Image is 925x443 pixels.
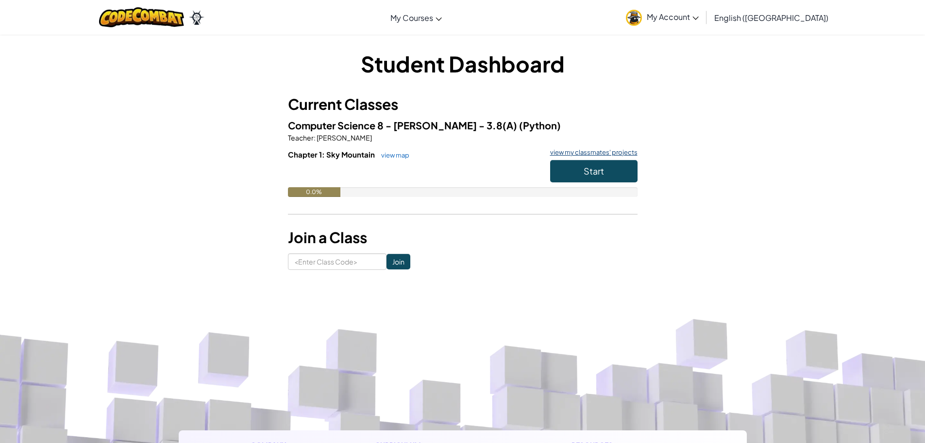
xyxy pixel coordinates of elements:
[288,133,314,142] span: Teacher
[621,2,704,33] a: My Account
[189,10,204,25] img: Ozaria
[288,93,638,115] h3: Current Classes
[647,12,699,22] span: My Account
[288,187,340,197] div: 0.0%
[316,133,372,142] span: [PERSON_NAME]
[390,13,433,23] span: My Courses
[288,253,387,270] input: <Enter Class Code>
[288,49,638,79] h1: Student Dashboard
[550,160,638,182] button: Start
[376,151,409,159] a: view map
[288,227,638,248] h3: Join a Class
[387,254,410,269] input: Join
[545,149,638,156] a: view my classmates' projects
[714,13,828,23] span: English ([GEOGRAPHIC_DATA])
[288,150,376,159] span: Chapter 1: Sky Mountain
[584,165,604,177] span: Start
[386,4,447,31] a: My Courses
[314,133,316,142] span: :
[626,10,642,26] img: avatar
[288,119,519,131] span: Computer Science 8 - [PERSON_NAME] - 3.8(A)
[519,119,561,131] span: (Python)
[709,4,833,31] a: English ([GEOGRAPHIC_DATA])
[99,7,184,27] img: CodeCombat logo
